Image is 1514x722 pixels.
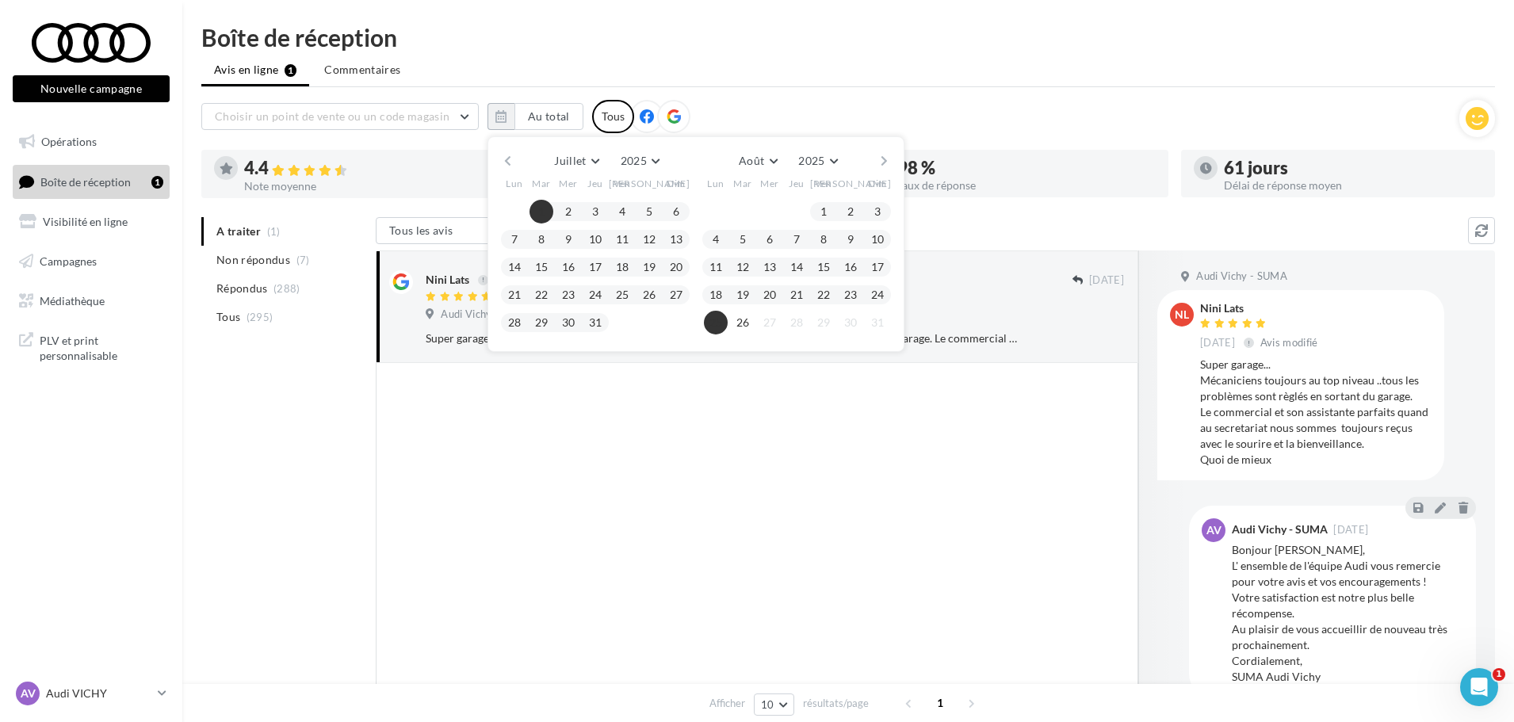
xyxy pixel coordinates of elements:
span: Afficher [709,696,745,711]
div: 98 % [897,159,1156,177]
span: Avis modifié [1260,336,1318,349]
span: Commentaires [324,62,400,78]
button: 30 [839,311,862,334]
button: 27 [758,311,782,334]
button: 14 [785,255,809,279]
div: 61 jours [1224,159,1482,177]
button: 23 [839,283,862,307]
button: 11 [610,227,634,251]
button: 16 [839,255,862,279]
button: 12 [637,227,661,251]
button: 21 [503,283,526,307]
button: 15 [530,255,553,279]
button: 8 [812,227,835,251]
div: Audi Vichy - SUMA [1232,524,1328,535]
span: Mer [559,177,578,190]
span: (288) [273,282,300,295]
span: Audi Vichy - SUMA [1196,269,1287,284]
button: 13 [664,227,688,251]
button: 28 [785,311,809,334]
button: Tous les avis [376,217,534,244]
button: 7 [503,227,526,251]
span: Répondus [216,281,268,296]
div: Super garage... Mécaniciens toujours au top niveau ..tous les problèmes sont règlés en sortant du... [426,330,1021,346]
button: 4 [610,200,634,223]
button: 23 [556,283,580,307]
button: 24 [583,283,607,307]
span: Boîte de réception [40,174,131,188]
span: NL [1175,307,1189,323]
span: Opérations [41,135,97,148]
button: 14 [503,255,526,279]
div: Nini Lats [1200,303,1321,314]
div: Délai de réponse moyen [1224,180,1482,191]
button: 26 [731,311,755,334]
span: (295) [247,311,273,323]
button: Choisir un point de vente ou un code magasin [201,103,479,130]
span: Juillet [554,154,586,167]
span: AV [21,686,36,701]
button: 6 [758,227,782,251]
button: 17 [583,255,607,279]
a: Opérations [10,125,173,159]
div: Tous [592,100,634,133]
span: Mar [733,177,752,190]
div: Bonjour [PERSON_NAME], L' ensemble de l'équipe Audi vous remercie pour votre avis et vos encourag... [1232,542,1463,685]
span: Campagnes [40,254,97,268]
span: [DATE] [1089,273,1124,288]
span: résultats/page [803,696,869,711]
button: 9 [556,227,580,251]
button: Au total [514,103,583,130]
span: Tous les avis [389,223,453,237]
button: Au total [487,103,583,130]
button: 20 [664,255,688,279]
iframe: Intercom live chat [1460,668,1498,706]
span: [DATE] [1333,525,1368,535]
button: 21 [785,283,809,307]
button: 9 [839,227,862,251]
a: Visibilité en ligne [10,205,173,239]
button: 10 [754,693,794,716]
span: Lun [707,177,725,190]
span: Lun [506,177,523,190]
span: Visibilité en ligne [43,215,128,228]
div: Taux de réponse [897,180,1156,191]
button: 1 [530,200,553,223]
span: Dim [667,177,686,190]
button: 5 [731,227,755,251]
button: 19 [731,283,755,307]
button: 6 [664,200,688,223]
button: 29 [530,311,553,334]
button: 13 [758,255,782,279]
span: 2025 [621,154,647,167]
div: Boîte de réception [201,25,1495,49]
span: Dim [868,177,887,190]
span: Audi Vichy - SUMA [441,308,532,322]
button: 2025 [614,150,666,172]
span: 1 [1493,668,1505,681]
button: 31 [583,311,607,334]
button: Juillet [548,150,605,172]
p: Audi VICHY [46,686,151,701]
div: Note moyenne [244,181,503,192]
button: 25 [704,311,728,334]
a: Campagnes [10,245,173,278]
a: Boîte de réception1 [10,165,173,199]
button: 16 [556,255,580,279]
button: 31 [866,311,889,334]
span: [PERSON_NAME] [810,177,892,190]
button: 24 [866,283,889,307]
button: 22 [530,283,553,307]
span: Jeu [587,177,603,190]
span: Médiathèque [40,293,105,307]
span: PLV et print personnalisable [40,330,163,364]
span: Choisir un point de vente ou un code magasin [215,109,449,123]
button: 2 [556,200,580,223]
div: 1 [151,176,163,189]
span: Août [739,154,764,167]
button: 10 [583,227,607,251]
button: 20 [758,283,782,307]
button: 25 [610,283,634,307]
span: Non répondus [216,252,290,268]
